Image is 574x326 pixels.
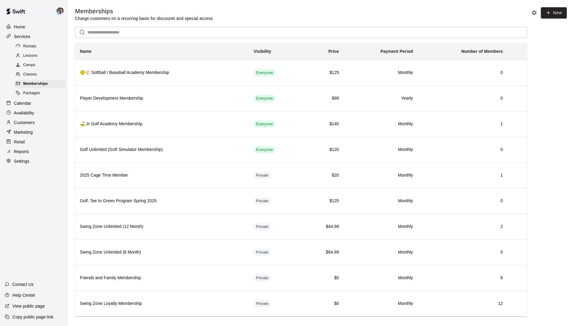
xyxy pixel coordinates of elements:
a: Camps [14,61,68,70]
h6: 0 [423,198,503,204]
div: Packages [14,89,65,97]
h6: Monthly [349,121,413,127]
span: Private [254,250,271,255]
h6: $64.99 [309,249,339,256]
a: Customers [5,118,63,127]
h6: ⛳ Jr Golf Academy Membership [80,121,244,127]
h6: Swing Zone Loyalty Membership [80,300,244,307]
h6: 2 [423,223,503,230]
h6: 12 [423,300,503,307]
div: Rentals [14,42,65,51]
h6: 0 [423,146,503,153]
span: Memberships [23,81,48,87]
span: Private [254,173,271,178]
div: This membership is hidden from the memberships page [254,197,271,205]
a: Memberships [14,79,68,89]
p: Help Center [12,292,35,298]
p: Marketing [14,129,33,135]
a: Availability [5,108,63,117]
h6: Monthly [349,198,413,204]
h6: 1 [423,121,503,127]
h6: $99 [309,95,339,102]
div: This membership is hidden from the memberships page [254,300,271,307]
h6: $20 [309,172,339,179]
a: Retail [5,137,63,146]
h6: Monthly [349,223,413,230]
span: Packages [23,90,40,96]
a: Classes [14,70,68,79]
div: This membership is visible to all customers [254,146,275,153]
b: Visibility [254,49,271,54]
h6: $125 [309,198,339,204]
div: Memberships [14,80,65,88]
span: Everyone [254,121,275,127]
div: This membership is visible to all customers [254,69,275,76]
h6: $44.99 [309,223,339,230]
h6: 0 [423,69,503,76]
h5: Memberships [75,7,213,15]
span: Classes [23,72,37,78]
p: Calendar [14,100,31,106]
span: Private [254,198,271,204]
b: Price [328,49,339,54]
div: Camps [14,61,65,69]
a: Calendar [5,99,63,108]
h6: Monthly [349,249,413,256]
a: Services [5,32,63,41]
b: Number of Members [461,49,503,54]
span: Private [254,301,271,307]
p: Availability [14,110,34,116]
h6: Golf: Tee to Green Program Spring 2025 [80,198,244,204]
h6: $125 [309,69,339,76]
h6: $120 [309,146,339,153]
div: Lessons [14,52,65,60]
div: Classes [14,70,65,79]
p: Copy public page link [12,314,53,320]
h6: 6 [423,275,503,281]
span: Everyone [254,96,275,101]
div: Marketing [5,128,63,137]
p: Customers [14,120,35,126]
span: Rentals [23,43,36,50]
p: Contact Us [12,281,34,287]
h6: Golf Unlimited (Golf Simulator Membership) [80,146,244,153]
span: Private [254,224,271,230]
p: Services [14,34,30,40]
table: simple table [75,43,527,316]
a: Home [5,22,63,31]
p: Home [14,24,25,30]
div: This membership is visible to all customers [254,120,275,128]
h6: 0 [423,249,503,256]
div: This membership is hidden from the memberships page [254,223,271,230]
div: Reports [5,147,63,156]
h6: Monthly [349,69,413,76]
a: Packages [14,89,68,98]
h6: Monthly [349,275,413,281]
span: Camps [23,62,35,68]
span: Private [254,275,271,281]
h6: $0 [309,275,339,281]
h6: $0 [309,300,339,307]
a: Settings [5,157,63,166]
a: Rentals [14,42,68,51]
h6: Swing Zone Unlimited (6 Month) [80,249,244,256]
h6: 1 [423,172,503,179]
h6: Yearly [349,95,413,102]
h6: 0 [423,95,503,102]
h6: Monthly [349,300,413,307]
p: View public page [12,303,45,309]
img: Ryan Goehring [56,7,64,14]
div: This membership is visible to all customers [254,95,275,102]
p: Charge customers on a recurring basis for discounts and special access [75,15,213,21]
h6: Monthly [349,146,413,153]
h6: 🥎⚾ Softball / Baseball Academy Membership [80,69,244,76]
a: New [541,7,567,18]
div: Ryan Goehring [55,5,68,17]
